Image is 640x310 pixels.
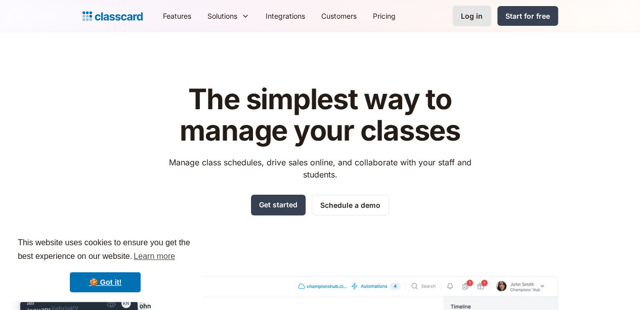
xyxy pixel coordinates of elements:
[497,6,558,26] a: Start for free
[8,227,202,302] div: cookieconsent
[155,5,199,27] a: Features
[82,9,143,23] a: home
[505,11,550,21] div: Start for free
[312,195,389,215] a: Schedule a demo
[251,195,306,215] a: Get started
[207,11,237,21] div: Solutions
[258,5,313,27] a: Integrations
[159,156,481,181] p: Manage class schedules, drive sales online, and collaborate with your staff and students.
[159,84,481,146] h1: The simplest way to manage your classes
[365,5,404,27] a: Pricing
[70,272,141,292] a: dismiss cookie message
[199,5,258,27] div: Solutions
[18,237,193,264] span: This website uses cookies to ensure you get the best experience on our website.
[452,6,491,26] a: Log in
[313,5,365,27] a: Customers
[132,249,177,264] a: learn more about cookies
[461,11,483,21] div: Log in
